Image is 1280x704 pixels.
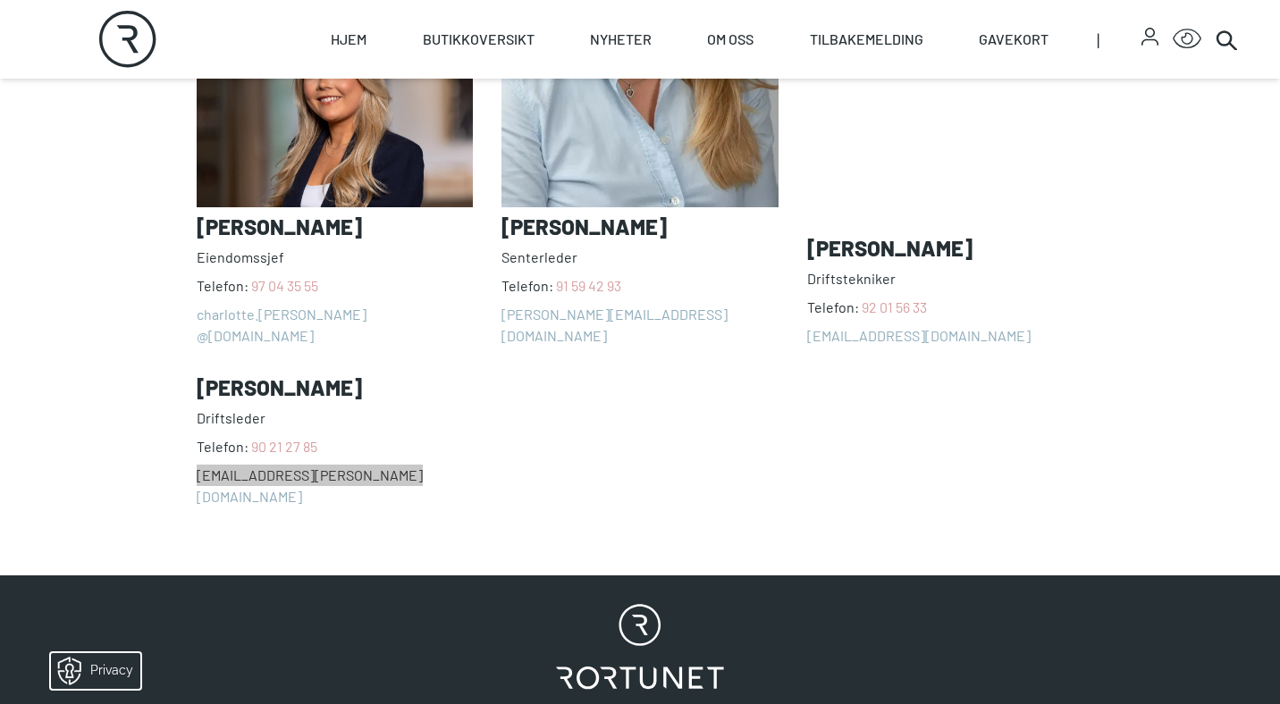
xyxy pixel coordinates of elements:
span: Driftsleder [197,407,473,429]
h3: [PERSON_NAME] [197,214,473,239]
img: photo of Charlotte Søgaard Nilsen [197,7,473,206]
h3: [PERSON_NAME] [197,375,473,400]
a: [PERSON_NAME][EMAIL_ADDRESS][DOMAIN_NAME] [501,304,778,347]
a: [EMAIL_ADDRESS][PERSON_NAME][DOMAIN_NAME] [197,465,473,507]
a: charlotte.[PERSON_NAME] @[DOMAIN_NAME] [197,304,473,347]
span: Telefon: [197,275,473,297]
a: [EMAIL_ADDRESS][DOMAIN_NAME] [807,325,1083,347]
span: Telefon: [501,275,778,297]
a: 91 59 42 93 [556,277,621,294]
span: Telefon: [197,436,473,457]
h3: [PERSON_NAME] [807,236,1083,261]
button: Open Accessibility Menu [1173,25,1201,54]
span: Driftstekniker [807,268,1083,289]
span: Eiendomssjef [197,247,473,268]
iframe: Manage Preferences [18,647,164,695]
h3: [PERSON_NAME] [501,214,778,239]
a: 92 01 56 33 [862,298,927,315]
span: Senterleder [501,247,778,268]
a: 97 04 35 55 [251,277,318,294]
a: 90 21 27 85 [251,438,317,455]
span: Telefon: [807,297,1083,318]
